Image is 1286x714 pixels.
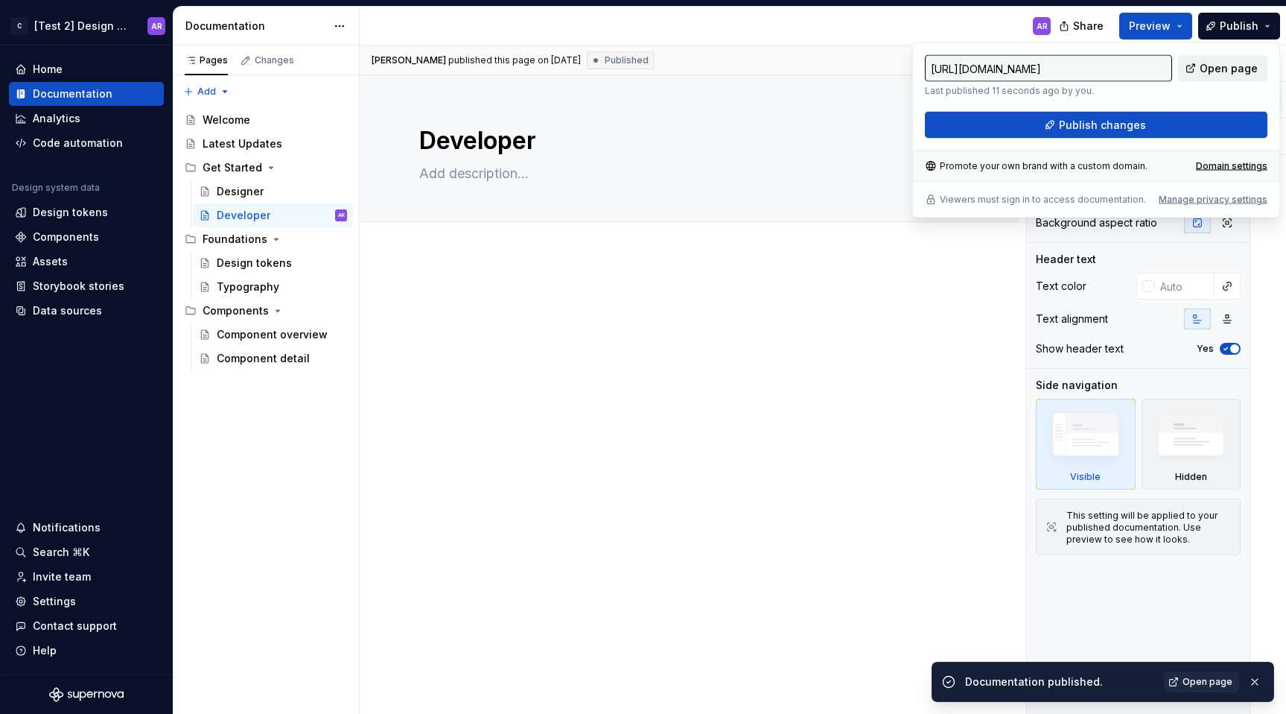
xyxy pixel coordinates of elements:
[1198,13,1280,40] button: Publish
[1220,19,1258,34] span: Publish
[9,107,164,130] a: Analytics
[1142,399,1241,490] div: Hidden
[179,108,353,370] div: Page tree
[33,62,63,77] div: Home
[1036,215,1157,230] div: Background aspect ratio
[338,208,345,223] div: AR
[217,208,270,223] div: Developer
[10,17,28,35] div: C
[179,132,353,156] a: Latest Updates
[1197,343,1214,355] label: Yes
[9,516,164,540] button: Notifications
[33,230,99,244] div: Components
[9,250,164,274] a: Assets
[9,225,164,249] a: Components
[217,279,279,294] div: Typography
[9,200,164,224] a: Design tokens
[1070,471,1101,483] div: Visible
[9,274,164,298] a: Storybook stories
[1164,672,1239,692] a: Open page
[940,194,1146,206] p: Viewers must sign in to access documentation.
[33,545,89,560] div: Search ⌘K
[925,112,1267,139] button: Publish changes
[203,136,282,151] div: Latest Updates
[1036,279,1086,294] div: Text color
[1196,160,1267,172] a: Domain settings
[203,113,250,127] div: Welcome
[179,108,353,132] a: Welcome
[605,54,649,66] span: Published
[1178,55,1267,82] a: Open page
[203,232,267,247] div: Foundations
[9,540,164,564] button: Search ⌘K
[217,256,292,271] div: Design tokens
[33,619,117,634] div: Contact support
[217,184,264,199] div: Designer
[1037,20,1048,32] div: AR
[372,54,446,66] span: [PERSON_NAME]
[1182,676,1232,688] span: Open page
[1129,19,1171,34] span: Preview
[193,203,353,227] a: DeveloperAR
[12,182,100,194] div: Design system data
[185,54,228,66] div: Pages
[185,19,326,34] div: Documentation
[193,251,353,275] a: Design tokens
[193,347,353,370] a: Component detail
[33,594,76,609] div: Settings
[33,303,102,318] div: Data sources
[33,569,91,584] div: Invite team
[1066,510,1231,546] div: This setting will be applied to your published documentation. Use preview to see how it looks.
[179,227,353,251] div: Foundations
[197,86,216,98] span: Add
[1036,378,1118,393] div: Side navigation
[33,136,123,151] div: Code automation
[193,180,353,203] a: Designer
[1036,341,1124,356] div: Show header text
[193,323,353,347] a: Component overview
[49,687,124,702] svg: Supernova Logo
[33,520,101,535] div: Notifications
[1154,273,1215,300] input: Auto
[179,156,353,180] div: Get Started
[9,82,164,106] a: Documentation
[965,674,1155,689] div: Documentation published.
[33,254,68,269] div: Assets
[179,299,353,323] div: Components
[1159,194,1267,206] button: Manage privacy settings
[9,590,164,613] a: Settings
[193,275,353,299] a: Typography
[1073,19,1104,34] span: Share
[1059,118,1146,133] span: Publish changes
[9,57,164,81] a: Home
[1119,13,1192,40] button: Preview
[203,160,262,175] div: Get Started
[9,299,164,323] a: Data sources
[925,85,1172,97] p: Last published 11 seconds ago by you.
[9,614,164,638] button: Contact support
[9,131,164,155] a: Code automation
[33,205,108,220] div: Design tokens
[217,327,328,342] div: Component overview
[34,19,130,34] div: [Test 2] Design System
[1175,471,1207,483] div: Hidden
[9,565,164,589] a: Invite team
[416,123,956,159] textarea: Developer
[1036,252,1096,267] div: Header text
[33,86,112,101] div: Documentation
[203,303,269,318] div: Components
[255,54,294,66] div: Changes
[1051,13,1113,40] button: Share
[217,351,310,366] div: Component detail
[1036,399,1136,490] div: Visible
[9,639,164,663] button: Help
[33,279,124,294] div: Storybook stories
[3,10,170,42] button: C[Test 2] Design SystemAR
[33,643,57,658] div: Help
[925,160,1147,172] div: Promote your own brand with a custom domain.
[151,20,162,32] div: AR
[179,81,235,102] button: Add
